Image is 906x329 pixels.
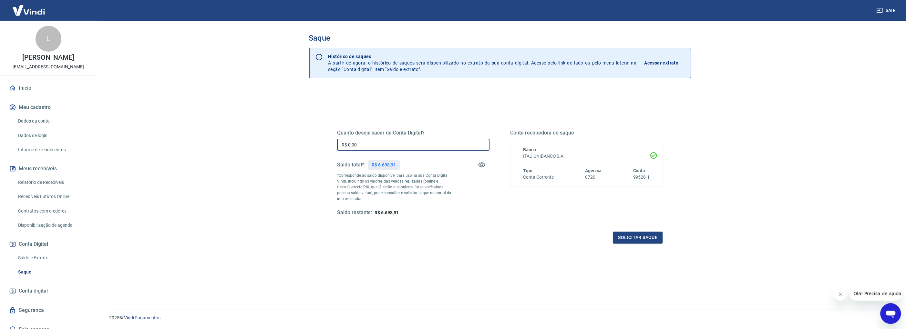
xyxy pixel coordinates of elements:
a: Acessar extrato [644,53,685,73]
iframe: Mensagem da empresa [849,286,901,301]
span: Banco [523,147,536,152]
p: [PERSON_NAME] [22,54,74,61]
h6: Conta Corrente [523,174,553,181]
button: Meu cadastro [8,100,89,115]
a: Segurança [8,303,89,317]
h3: Saque [309,34,691,43]
a: Dados de login [15,129,89,142]
a: Dados da conta [15,115,89,128]
a: Disponibilização de agenda [15,219,89,232]
p: R$ 6.698,91 [372,162,396,168]
p: [EMAIL_ADDRESS][DOMAIN_NAME] [13,64,84,70]
span: R$ 6.698,91 [375,210,398,215]
h5: Saldo total*: [337,162,365,168]
span: Conta digital [19,286,48,295]
span: Conta [633,168,645,173]
h5: Quanto deseja sacar da Conta Digital? [337,130,489,136]
p: 2025 © [109,314,891,321]
a: Vindi Pagamentos [124,315,160,320]
h6: ITAÚ UNIBANCO S.A. [523,153,650,160]
a: Saque [15,265,89,279]
a: Contratos com credores [15,204,89,218]
h6: 0720 [585,174,602,181]
h6: 99528-1 [633,174,650,181]
p: Acessar extrato [644,60,678,66]
span: Tipo [523,168,532,173]
button: Conta Digital [8,237,89,251]
iframe: Botão para abrir a janela de mensagens [880,303,901,324]
a: Saldo e Extrato [15,251,89,264]
button: Solicitar saque [613,232,663,244]
a: Início [8,81,89,95]
span: Olá! Precisa de ajuda? [4,5,54,10]
img: Vindi [8,0,50,20]
p: *Corresponde ao saldo disponível para uso na sua Conta Digital Vindi. Incluindo os valores das ve... [337,173,451,202]
button: Meus recebíveis [8,162,89,176]
h5: Conta recebedora do saque [510,130,663,136]
h5: Saldo restante: [337,209,372,216]
button: Sair [875,5,898,16]
a: Conta digital [8,284,89,298]
div: L [36,26,61,52]
iframe: Fechar mensagem [834,288,847,301]
a: Relatório de Recebíveis [15,176,89,189]
p: Histórico de saques [328,53,636,60]
span: Agência [585,168,602,173]
a: Informe de rendimentos [15,143,89,156]
p: A partir de agora, o histórico de saques será disponibilizado no extrato da sua conta digital. Ac... [328,53,636,73]
a: Recebíveis Futuros Online [15,190,89,203]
